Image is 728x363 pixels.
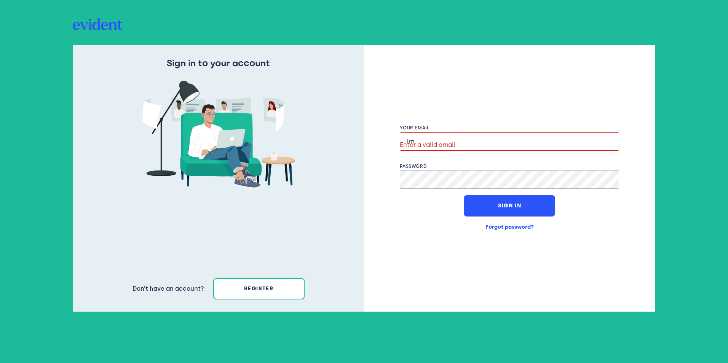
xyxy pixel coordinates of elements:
[213,278,305,299] button: register
[133,283,204,295] p: Don’t have an account?
[400,132,619,151] input: eg. john@gmail.com
[400,164,619,169] label: Password
[167,57,270,68] h4: Sign in to your account
[142,81,295,189] img: man
[400,125,619,131] label: Your email
[464,195,555,217] button: Sign In
[464,217,555,238] button: Forgot password?
[400,139,455,151] span: Enter a valid email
